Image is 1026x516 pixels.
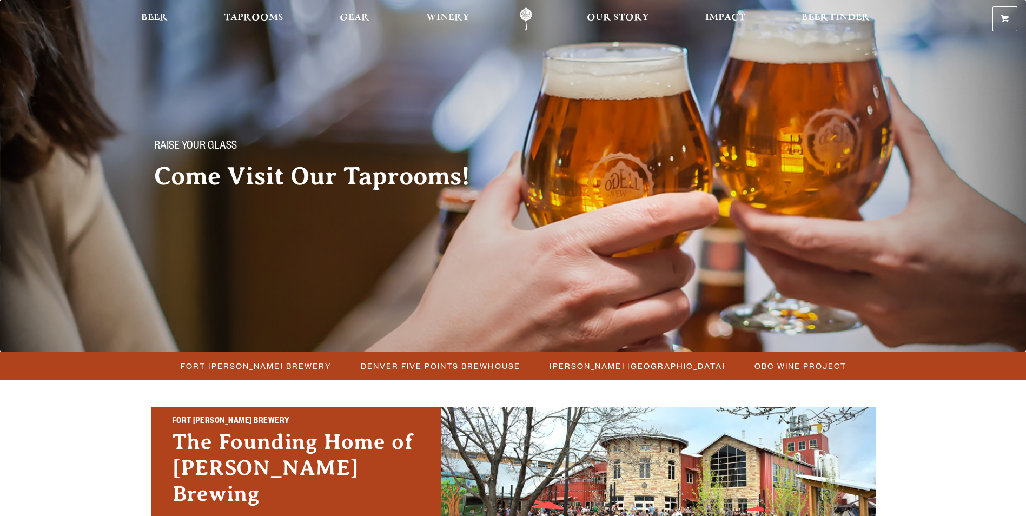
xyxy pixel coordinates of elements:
[795,7,877,31] a: Beer Finder
[506,7,546,31] a: Odell Home
[802,14,870,22] span: Beer Finder
[173,415,419,429] h2: Fort [PERSON_NAME] Brewery
[698,7,752,31] a: Impact
[333,7,376,31] a: Gear
[426,14,469,22] span: Winery
[419,7,476,31] a: Winery
[141,14,168,22] span: Beer
[224,14,283,22] span: Taprooms
[580,7,656,31] a: Our Story
[705,14,745,22] span: Impact
[134,7,175,31] a: Beer
[181,358,332,374] span: Fort [PERSON_NAME] Brewery
[754,358,846,374] span: OBC Wine Project
[340,14,369,22] span: Gear
[354,358,526,374] a: Denver Five Points Brewhouse
[587,14,649,22] span: Our Story
[550,358,725,374] span: [PERSON_NAME] [GEOGRAPHIC_DATA]
[154,163,492,190] h2: Come Visit Our Taprooms!
[217,7,290,31] a: Taprooms
[748,358,852,374] a: OBC Wine Project
[154,140,237,154] span: Raise your glass
[361,358,520,374] span: Denver Five Points Brewhouse
[543,358,731,374] a: [PERSON_NAME] [GEOGRAPHIC_DATA]
[174,358,337,374] a: Fort [PERSON_NAME] Brewery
